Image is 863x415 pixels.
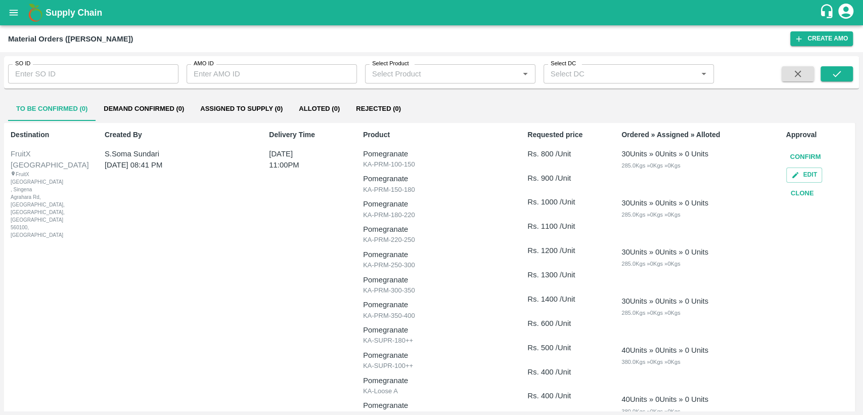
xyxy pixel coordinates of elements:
[291,97,348,121] button: Alloted (0)
[837,2,855,23] div: account of current user
[269,130,335,140] p: Delivery Time
[621,148,708,159] div: 30 Units » 0 Units » 0 Units
[11,148,75,171] div: FruitX [GEOGRAPHIC_DATA]
[105,130,242,140] p: Created By
[547,67,681,80] input: Select DC
[621,408,680,414] span: 380.0 Kgs » 0 Kgs » 0 Kgs
[363,311,500,321] p: KA-PRM-350-400
[363,210,500,220] p: KA-PRM-180-220
[621,359,680,365] span: 380.0 Kgs » 0 Kgs » 0 Kgs
[621,310,680,316] span: 285.0 Kgs » 0 Kgs » 0 Kgs
[187,64,357,84] input: Enter AMO ID
[551,60,576,68] label: Select DC
[348,97,409,121] button: Rejected (0)
[363,285,500,296] p: KA-PRM-300-350
[363,400,500,411] p: Pomegranate
[8,64,178,84] input: Enter SO ID
[192,97,291,121] button: Assigned to Supply (0)
[363,173,500,184] p: Pomegranate
[621,394,708,405] div: 40 Units » 0 Units » 0 Units
[2,1,25,24] button: open drawer
[527,148,594,159] p: Rs. 800 /Unit
[621,345,708,356] div: 40 Units » 0 Units » 0 Units
[527,390,594,401] p: Rs. 400 /Unit
[372,60,408,68] label: Select Product
[363,159,500,170] p: KA-PRM-100-150
[527,318,594,329] p: Rs. 600 /Unit
[363,148,500,159] p: Pomegranate
[363,249,500,260] p: Pomegranate
[363,336,500,346] p: KA-SUPR-180++
[363,235,500,245] p: KA-PRM-220-250
[527,366,594,378] p: Rs. 400 /Unit
[786,185,819,202] button: Clone
[527,245,594,256] p: Rs. 1200 /Unit
[786,130,852,140] p: Approval
[363,260,500,270] p: KA-PRM-250-300
[363,324,500,336] p: Pomegranate
[269,148,323,171] p: [DATE] 11:00PM
[527,130,594,140] p: Requested price
[621,246,708,258] div: 30 Units » 0 Units » 0 Units
[790,31,853,46] button: Create AMO
[527,342,594,353] p: Rs. 500 /Unit
[363,299,500,310] p: Pomegranate
[363,198,500,210] p: Pomegranate
[363,386,500,396] p: KA-Loose A
[46,8,102,18] b: Supply Chain
[15,60,30,68] label: SO ID
[621,162,680,169] span: 285.0 Kgs » 0 Kgs » 0 Kgs
[621,261,680,267] span: 285.0 Kgs » 0 Kgs » 0 Kgs
[46,6,819,20] a: Supply Chain
[8,32,133,46] div: Material Orders ([PERSON_NAME])
[527,294,594,305] p: Rs. 1400 /Unit
[363,350,500,361] p: Pomegranate
[105,148,230,159] p: S.Soma Sundari
[363,224,500,235] p: Pomegranate
[363,185,500,195] p: KA-PRM-150-180
[786,168,822,182] button: Edit
[105,159,230,171] p: [DATE] 08:41 PM
[527,221,594,232] p: Rs. 1100 /Unit
[8,97,96,121] button: To Be Confirmed (0)
[96,97,192,121] button: Demand Confirmed (0)
[363,375,500,386] p: Pomegranate
[819,4,837,22] div: customer-support
[519,67,532,80] button: Open
[25,3,46,23] img: logo
[527,269,594,280] p: Rs. 1300 /Unit
[621,296,708,307] div: 30 Units » 0 Units » 0 Units
[363,130,500,140] p: Product
[194,60,214,68] label: AMO ID
[697,67,710,80] button: Open
[527,173,594,184] p: Rs. 900 /Unit
[363,274,500,285] p: Pomegranate
[527,196,594,207] p: Rs. 1000 /Unit
[11,171,50,239] div: FruitX [GEOGRAPHIC_DATA] , Singena Agrahara Rd, [GEOGRAPHIC_DATA], [GEOGRAPHIC_DATA], [GEOGRAPHIC...
[11,130,77,140] p: Destination
[621,197,708,209] div: 30 Units » 0 Units » 0 Units
[621,130,758,140] p: Ordered » Assigned » Alloted
[363,361,500,371] p: KA-SUPR-100++
[368,67,516,80] input: Select Product
[621,212,680,218] span: 285.0 Kgs » 0 Kgs » 0 Kgs
[786,148,825,166] button: Confirm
